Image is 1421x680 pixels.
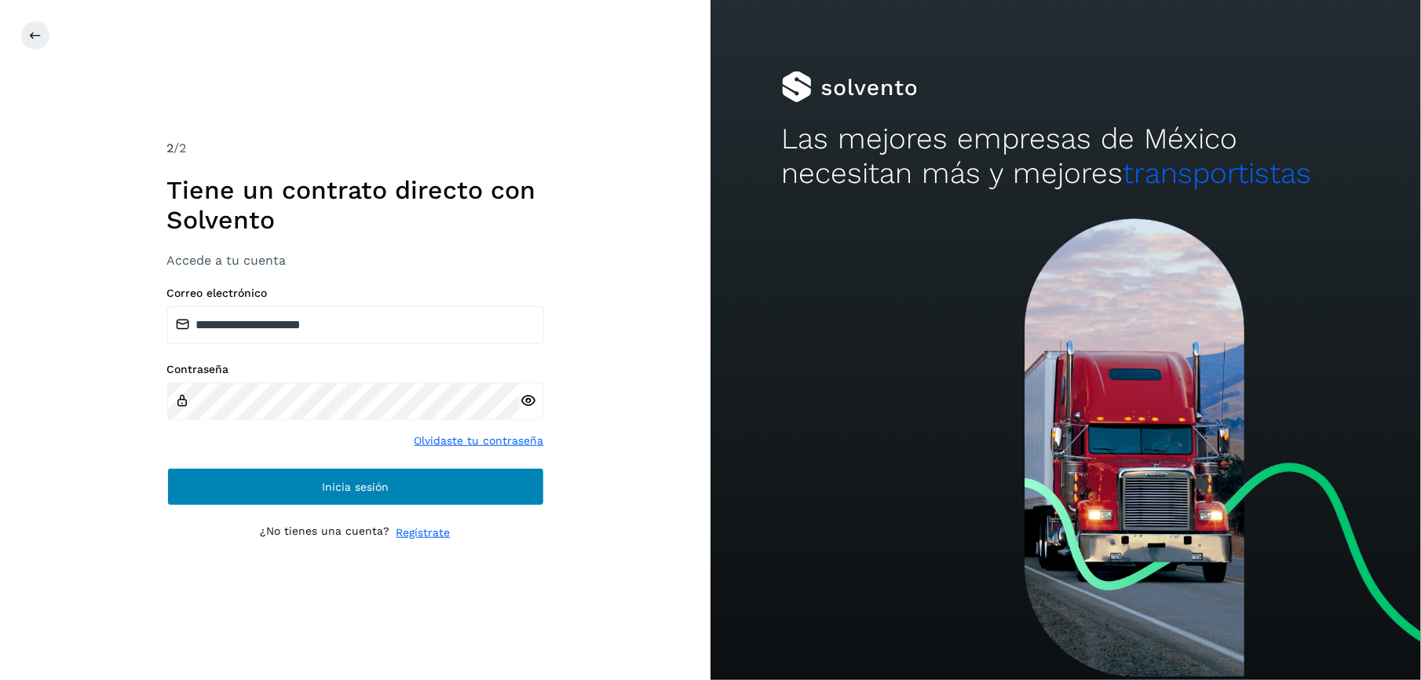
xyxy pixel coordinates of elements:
[167,175,544,236] h1: Tiene un contrato directo con Solvento
[167,141,174,155] span: 2
[167,139,544,158] div: /2
[167,363,544,376] label: Contraseña
[415,433,544,449] a: Olvidaste tu contraseña
[167,287,544,300] label: Correo electrónico
[1123,156,1312,190] span: transportistas
[167,468,544,506] button: Inicia sesión
[322,481,389,492] span: Inicia sesión
[261,525,390,541] p: ¿No tienes una cuenta?
[167,253,544,268] h3: Accede a tu cuenta
[782,122,1350,192] h2: Las mejores empresas de México necesitan más y mejores
[396,525,451,541] a: Regístrate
